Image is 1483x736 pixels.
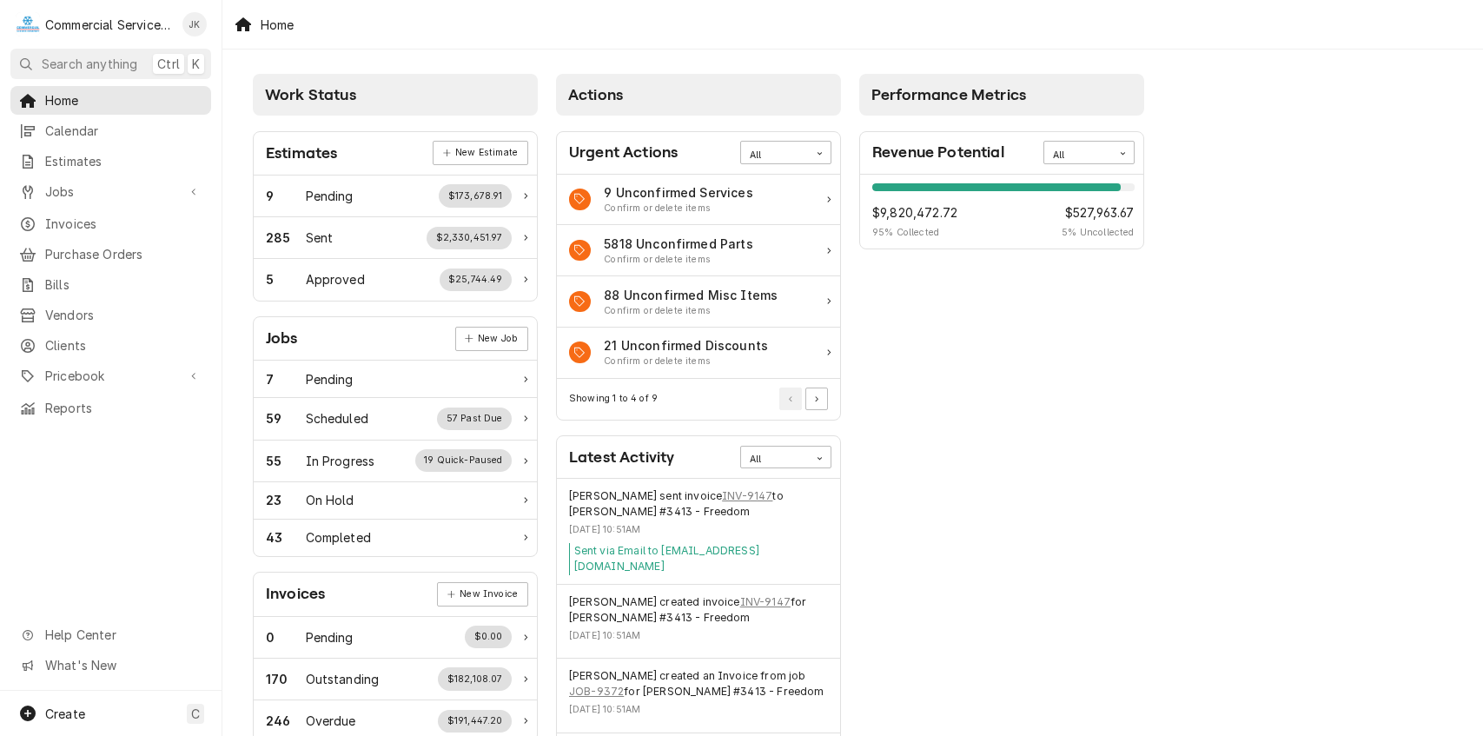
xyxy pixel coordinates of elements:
span: Home [45,91,202,109]
div: Work Status Title [306,670,380,688]
div: Event Message [569,543,828,575]
div: Event [557,479,840,585]
div: Card: Estimates [253,131,538,302]
a: New Job [455,327,528,351]
div: Card Column Header [253,74,538,116]
div: Card Data [860,175,1143,249]
div: Card Title [569,446,674,469]
div: Work Status Count [266,670,306,688]
a: INV-9147 [740,594,791,610]
div: Card Header [557,132,840,175]
div: Work Status Count [266,528,306,547]
span: Create [45,706,85,721]
a: Calendar [10,116,211,145]
div: Work Status Title [306,491,354,509]
div: All [1053,149,1103,162]
div: Work Status Count [266,491,306,509]
div: Commercial Service Co. [45,16,173,34]
div: Work Status Title [306,628,354,646]
div: Card Header [254,317,537,361]
div: Work Status Supplemental Data [440,269,513,291]
div: Card: Revenue Potential [859,131,1144,250]
span: Purchase Orders [45,245,202,263]
a: Go to Jobs [10,177,211,206]
a: Work Status [254,617,537,659]
div: Card Link Button [455,327,528,351]
div: Event Timestamp [569,629,828,643]
span: Estimates [45,152,202,170]
span: K [192,55,200,73]
span: Work Status [265,86,356,103]
div: Event Details [569,594,828,649]
span: $9,820,472.72 [872,203,957,222]
div: Work Status Supplemental Data [427,227,512,249]
a: Clients [10,331,211,360]
button: Search anythingCtrlK [10,49,211,79]
div: Action Item [557,328,840,379]
div: Work Status Supplemental Data [439,184,512,207]
span: $527,963.67 [1062,203,1134,222]
div: Pagination Controls [777,388,829,410]
div: Work Status Supplemental Data [438,710,512,733]
a: New Estimate [433,141,527,165]
span: Calendar [45,122,202,140]
div: Card Data [254,176,537,301]
div: Card Link Button [437,582,527,607]
div: Card Title [266,327,298,350]
div: Work Status Count [266,270,306,288]
a: Invoices [10,209,211,238]
div: Work Status Title [306,270,365,288]
a: Vendors [10,301,211,329]
div: Work Status Count [266,712,306,730]
div: Event [557,659,840,733]
div: Action Item [557,175,840,226]
div: Card Title [266,582,325,606]
a: Action Item [557,225,840,276]
div: Action Item Suggestion [604,253,753,267]
div: Event [557,585,840,659]
span: Ctrl [157,55,180,73]
div: Work Status Count [266,229,306,247]
span: 95 % Collected [872,226,957,240]
div: Card Data Filter Control [740,141,831,163]
div: Event Timestamp [569,703,828,717]
div: Event Details [569,668,828,723]
div: Event Timestamp [569,523,828,537]
div: Card: Urgent Actions [556,131,841,421]
div: All [750,149,800,162]
div: Card Data Filter Control [1043,141,1135,163]
div: Card Column Header [556,74,841,116]
div: Work Status Title [306,528,371,547]
div: Card Link Button [433,141,527,165]
div: Work Status Count [266,452,306,470]
div: Action Item Title [604,336,768,355]
div: Work Status Title [306,187,354,205]
a: INV-9147 [722,488,772,504]
div: Event String [569,488,828,521]
a: Go to What's New [10,651,211,680]
div: Card Header [254,573,537,616]
a: Work Status [254,520,537,556]
span: Help Center [45,626,201,644]
div: Work Status [254,482,537,520]
span: What's New [45,656,201,674]
span: C [191,705,200,723]
div: Card Header [254,132,537,176]
span: Bills [45,275,202,294]
div: Work Status Supplemental Data [437,408,512,430]
div: Revenue Potential Collected [1062,203,1134,240]
span: Actions [568,86,623,103]
div: Work Status Title [306,229,334,247]
span: 5 % Uncollected [1062,226,1134,240]
div: Revenue Potential [860,175,1143,249]
div: Card Footer: Pagination [557,379,840,420]
div: Card Header [557,436,840,479]
div: Work Status Title [306,370,354,388]
a: Work Status [254,398,537,440]
div: Event String [569,668,828,700]
div: Work Status [254,217,537,259]
div: Action Item Suggestion [604,355,768,368]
